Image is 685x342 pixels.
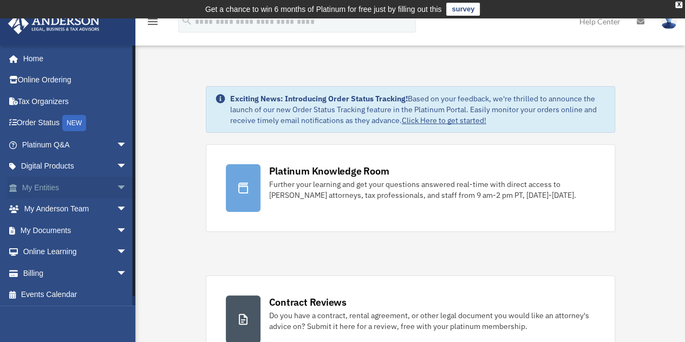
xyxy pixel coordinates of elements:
[116,262,138,285] span: arrow_drop_down
[5,13,103,34] img: Anderson Advisors Platinum Portal
[8,69,143,91] a: Online Ordering
[8,177,143,198] a: My Entitiesarrow_drop_down
[269,295,347,309] div: Contract Reviews
[8,198,143,220] a: My Anderson Teamarrow_drop_down
[116,198,138,221] span: arrow_drop_down
[661,14,677,29] img: User Pic
[8,220,143,241] a: My Documentsarrow_drop_down
[146,15,159,28] i: menu
[8,134,143,156] a: Platinum Q&Aarrow_drop_down
[8,241,143,263] a: Online Learningarrow_drop_down
[8,112,143,134] a: Order StatusNEW
[8,284,143,306] a: Events Calendar
[269,179,595,201] div: Further your learning and get your questions answered real-time with direct access to [PERSON_NAM...
[8,91,143,112] a: Tax Organizers
[62,115,86,131] div: NEW
[206,144,615,232] a: Platinum Knowledge Room Further your learning and get your questions answered real-time with dire...
[8,156,143,177] a: Digital Productsarrow_drop_down
[146,19,159,28] a: menu
[116,134,138,156] span: arrow_drop_down
[8,262,143,284] a: Billingarrow_drop_down
[446,3,480,16] a: survey
[116,241,138,263] span: arrow_drop_down
[181,15,193,27] i: search
[269,164,389,178] div: Platinum Knowledge Room
[269,310,595,332] div: Do you have a contract, rental agreement, or other legal document you would like an attorney's ad...
[116,177,138,199] span: arrow_drop_down
[230,93,606,126] div: Based on your feedback, we're thrilled to announce the launch of our new Order Status Tracking fe...
[205,3,442,16] div: Get a chance to win 6 months of Platinum for free just by filling out this
[675,2,682,8] div: close
[116,220,138,242] span: arrow_drop_down
[230,94,408,104] strong: Exciting News: Introducing Order Status Tracking!
[116,156,138,178] span: arrow_drop_down
[402,115,486,125] a: Click Here to get started!
[8,48,138,69] a: Home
